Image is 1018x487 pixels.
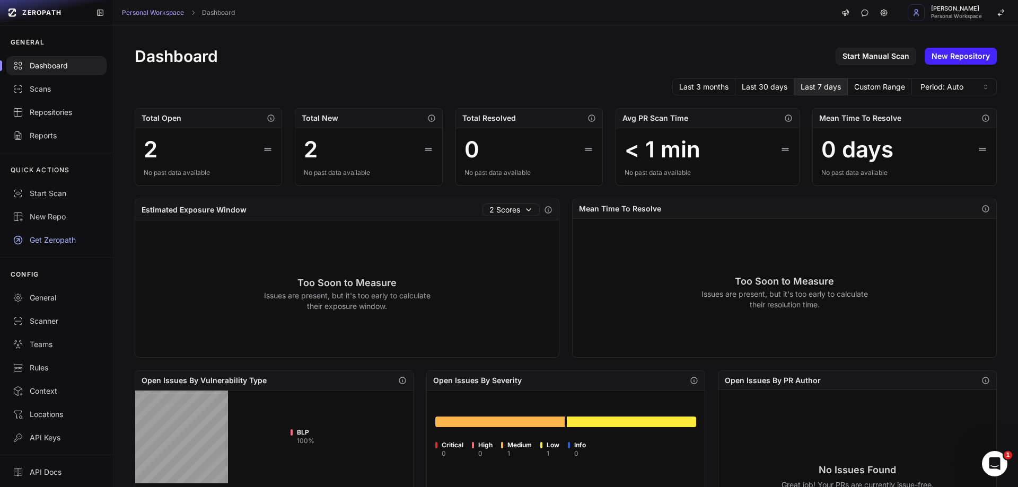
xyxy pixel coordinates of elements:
div: 0 days [821,137,893,162]
h2: Total Open [142,113,181,123]
div: Dashboard [13,60,100,71]
h2: Open Issues By PR Author [725,375,821,386]
div: Start Scan [13,188,100,199]
span: Period: Auto [920,82,963,92]
button: Last 30 days [735,78,794,95]
span: [PERSON_NAME] [931,6,982,12]
div: General [13,293,100,303]
h3: Too Soon to Measure [264,276,431,290]
div: Reports [13,130,100,141]
button: 2 Scores [482,203,540,216]
div: 0 [442,449,463,458]
span: Low [547,441,559,449]
div: 1 [507,449,532,458]
h2: Open Issues By Vulnerability Type [142,375,267,386]
div: Go to issues list [567,417,696,427]
svg: chevron right, [189,9,197,16]
span: High [478,441,493,449]
div: Context [13,386,100,396]
div: 0 [478,449,493,458]
span: Critical [442,441,463,449]
div: 0 [574,449,586,458]
iframe: Intercom live chat [982,451,1007,476]
div: Teams [13,339,100,350]
p: Issues are present, but it's too early to calculate their resolution time. [701,289,868,310]
h2: Total New [302,113,338,123]
a: New Repository [925,48,997,65]
h2: Estimated Exposure Window [142,205,247,215]
a: Start Manual Scan [836,48,916,65]
div: < 1 min [625,137,700,162]
div: 1 [547,449,559,458]
p: CONFIG [11,270,39,279]
div: Rules [13,362,100,373]
span: Personal Workspace [931,14,982,19]
h2: Mean Time To Resolve [579,203,661,214]
svg: caret sort, [981,83,990,91]
h3: Too Soon to Measure [701,274,868,289]
button: Custom Range [848,78,912,95]
h2: Avg PR Scan Time [622,113,688,123]
div: Get Zeropath [13,235,100,245]
span: Info [574,441,586,449]
div: Repositories [13,107,100,118]
p: GENERAL [11,38,45,47]
p: Issues are present, but it's too early to calculate their exposure window. [264,290,431,312]
div: API Docs [13,467,100,477]
div: 2 [304,137,318,162]
div: Locations [13,409,100,420]
div: API Keys [13,432,100,443]
div: No past data available [464,169,594,177]
div: New Repo [13,211,100,222]
h2: Open Issues By Severity [433,375,522,386]
h2: Mean Time To Resolve [819,113,901,123]
div: Go to issues list [435,417,565,427]
div: 100 % [297,437,314,445]
button: Last 7 days [794,78,848,95]
h1: Dashboard [135,47,218,66]
div: 0 [464,137,479,162]
h2: Total Resolved [462,113,516,123]
nav: breadcrumb [122,8,235,17]
button: Last 3 months [672,78,735,95]
div: No past data available [144,169,273,177]
span: ZEROPATH [22,8,62,17]
div: 2 [144,137,157,162]
div: No past data available [821,169,988,177]
p: QUICK ACTIONS [11,166,70,174]
div: No past data available [304,169,433,177]
h3: No Issues Found [782,463,934,477]
div: Scanner [13,316,100,326]
a: Dashboard [202,8,235,17]
div: Scans [13,84,100,94]
div: No past data available [625,169,791,177]
a: ZEROPATH [4,4,87,21]
span: BLP [297,428,314,437]
span: 1 [1004,451,1012,459]
a: Personal Workspace [122,8,184,17]
span: Medium [507,441,532,449]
